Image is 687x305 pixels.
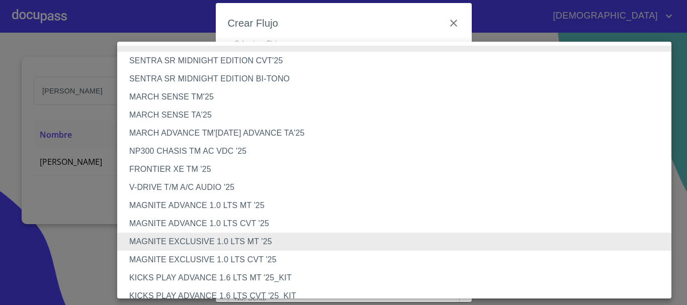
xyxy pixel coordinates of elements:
li: FRONTIER XE TM '25 [117,160,679,178]
li: MAGNITE ADVANCE 1.0 LTS CVT '25 [117,215,679,233]
li: MAGNITE EXCLUSIVE 1.0 LTS CVT '25 [117,251,679,269]
li: MAGNITE EXCLUSIVE 1.0 LTS MT '25 [117,233,679,251]
li: NP300 CHASIS TM AC VDC '25 [117,142,679,160]
li: KICKS PLAY ADVANCE 1.6 LTS CVT '25_KIT [117,287,679,305]
li: SENTRA SR MIDNIGHT EDITION CVT'25 [117,52,679,70]
li: SENTRA SR MIDNIGHT EDITION BI-TONO [117,70,679,88]
li: MARCH SENSE TM'25 [117,88,679,106]
li: MARCH ADVANCE TM'[DATE] ADVANCE TA'25 [117,124,679,142]
li: V-DRIVE T/M A/C AUDIO '25 [117,178,679,196]
li: MAGNITE ADVANCE 1.0 LTS MT '25 [117,196,679,215]
li: KICKS PLAY ADVANCE 1.6 LTS MT '25_KIT [117,269,679,287]
li: MARCH SENSE TA'25 [117,106,679,124]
